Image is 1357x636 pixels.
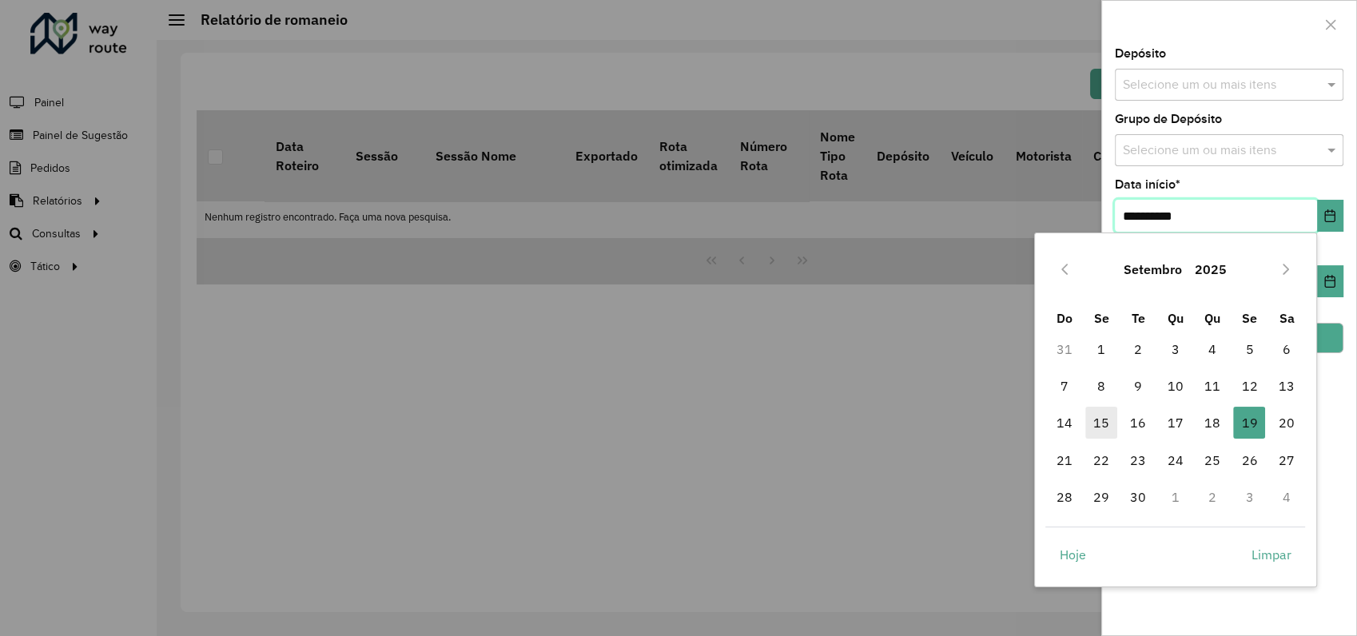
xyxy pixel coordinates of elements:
span: Se [1242,310,1257,326]
label: Depósito [1115,44,1166,63]
td: 3 [1156,330,1193,367]
span: 26 [1233,444,1265,476]
td: 8 [1083,368,1120,404]
td: 2 [1194,479,1231,515]
span: 4 [1196,333,1228,365]
td: 26 [1231,442,1267,479]
td: 11 [1194,368,1231,404]
td: 14 [1045,404,1082,441]
span: 23 [1122,444,1154,476]
span: Limpar [1252,545,1291,564]
td: 9 [1120,368,1156,404]
td: 30 [1120,479,1156,515]
td: 31 [1045,330,1082,367]
span: 16 [1122,407,1154,439]
td: 1 [1083,330,1120,367]
span: Te [1132,310,1145,326]
span: Se [1093,310,1108,326]
td: 20 [1268,404,1305,441]
span: 8 [1085,370,1117,402]
span: 12 [1233,370,1265,402]
div: Choose Date [1034,233,1317,587]
td: 3 [1231,479,1267,515]
td: 2 [1120,330,1156,367]
td: 23 [1120,442,1156,479]
td: 12 [1231,368,1267,404]
td: 6 [1268,330,1305,367]
td: 27 [1268,442,1305,479]
span: Hoje [1059,545,1085,564]
button: Choose Year [1188,250,1233,288]
button: Choose Date [1317,200,1343,232]
span: 19 [1233,407,1265,439]
span: 30 [1122,481,1154,513]
td: 19 [1231,404,1267,441]
td: 24 [1156,442,1193,479]
span: 5 [1233,333,1265,365]
td: 25 [1194,442,1231,479]
span: 14 [1049,407,1080,439]
span: Qu [1168,310,1184,326]
button: Next Month [1273,256,1299,282]
span: 7 [1049,370,1080,402]
td: 7 [1045,368,1082,404]
span: 1 [1085,333,1117,365]
span: 29 [1085,481,1117,513]
button: Limpar [1238,539,1305,570]
button: Choose Date [1317,265,1343,297]
span: 22 [1085,444,1117,476]
span: 13 [1271,370,1303,402]
span: 3 [1160,333,1192,365]
button: Choose Month [1117,250,1188,288]
span: 25 [1196,444,1228,476]
button: Previous Month [1052,256,1077,282]
span: 10 [1160,370,1192,402]
span: 21 [1049,444,1080,476]
button: Hoje [1045,539,1099,570]
td: 21 [1045,442,1082,479]
span: 15 [1085,407,1117,439]
span: 20 [1271,407,1303,439]
span: 18 [1196,407,1228,439]
td: 1 [1156,479,1193,515]
span: Do [1057,310,1072,326]
span: 24 [1160,444,1192,476]
td: 28 [1045,479,1082,515]
span: 27 [1271,444,1303,476]
td: 10 [1156,368,1193,404]
td: 29 [1083,479,1120,515]
td: 5 [1231,330,1267,367]
span: Qu [1204,310,1220,326]
span: 28 [1049,481,1080,513]
span: 2 [1122,333,1154,365]
span: 11 [1196,370,1228,402]
td: 18 [1194,404,1231,441]
td: 22 [1083,442,1120,479]
td: 17 [1156,404,1193,441]
td: 4 [1268,479,1305,515]
span: Sa [1279,310,1294,326]
span: 9 [1122,370,1154,402]
label: Grupo de Depósito [1115,109,1222,129]
span: 6 [1271,333,1303,365]
td: 13 [1268,368,1305,404]
label: Data início [1115,175,1180,194]
td: 16 [1120,404,1156,441]
span: 17 [1160,407,1192,439]
td: 15 [1083,404,1120,441]
td: 4 [1194,330,1231,367]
